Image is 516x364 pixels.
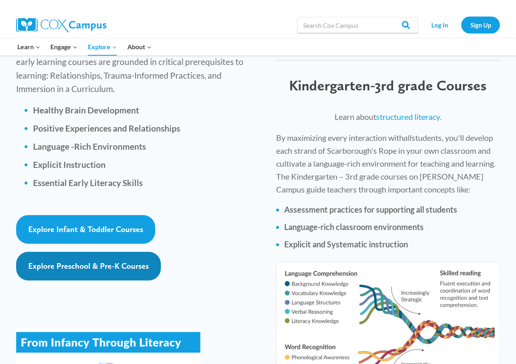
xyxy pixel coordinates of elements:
[33,141,146,151] b: Language -Rich Environments
[83,38,122,55] button: Child menu of Explore
[422,17,500,33] nav: Secondary Navigation
[276,131,500,196] p: By maximizing every interaction with students, you'll develop each strand of Scarborough's Rope i...
[297,17,418,33] input: Search Cox Campus
[284,205,457,214] strong: Assessment practices for supporting all students
[461,17,500,33] a: Sign Up
[284,222,424,232] strong: Language-rich classroom environments
[16,18,106,32] img: Cox Campus
[12,38,46,55] button: Child menu of Learn
[422,17,457,33] a: Log In
[28,261,149,271] span: Explore Preschool & Pre-K Courses
[16,41,260,95] p: A deep reading brain is essential to literacy and justice for all. Our early learning courses are...
[33,105,139,115] strong: Healthy Brain Development
[16,215,155,244] a: Explore Infant & Toddler Courses
[122,38,157,55] button: Child menu of About
[16,252,161,280] a: Explore Preschool & Pre-K Courses
[28,224,143,234] span: Explore Infant & Toddler Courses
[284,239,408,249] strong: Explicit and Systematic instruction
[276,110,500,123] p: Learn about
[376,112,441,121] a: structured literacy.
[289,77,487,94] span: Kindergarten-3rd grade Courses
[33,178,143,188] b: Essential Early Literacy Skills
[12,38,156,55] nav: Primary Navigation
[46,38,83,55] button: Child menu of Engage
[33,123,180,133] b: Positive Experiences and Relationships
[404,133,412,142] i: all
[33,159,106,169] b: Explicit Instruction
